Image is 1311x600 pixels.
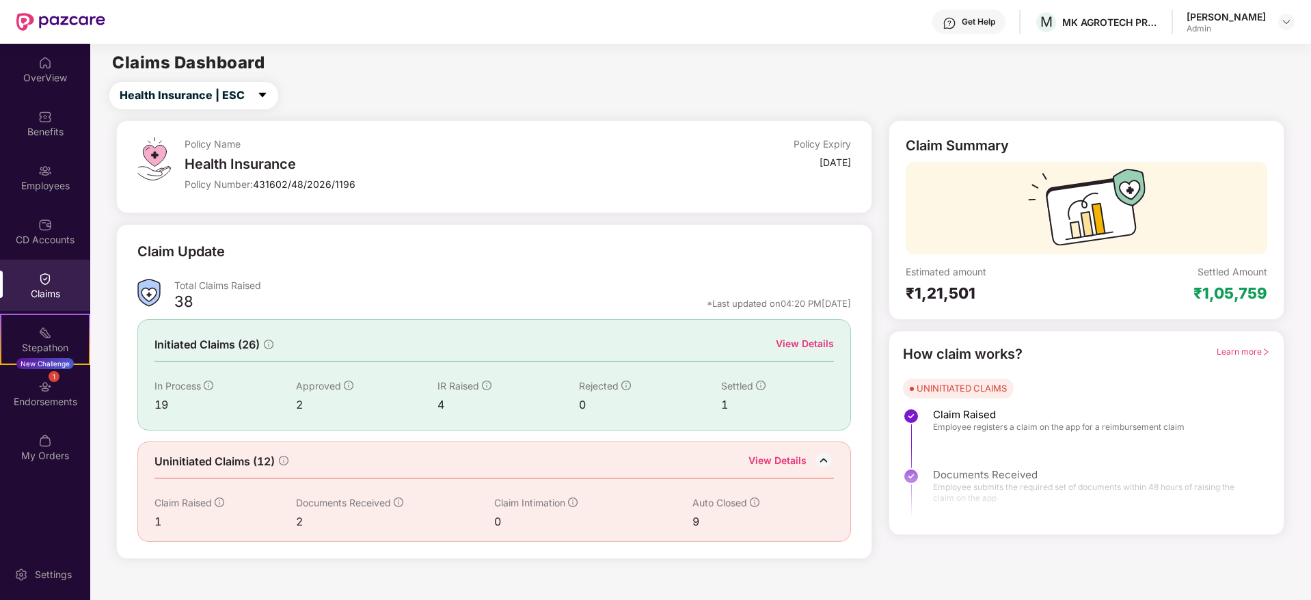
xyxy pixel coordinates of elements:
div: 19 [154,396,296,413]
span: Employee registers a claim on the app for a reimbursement claim [933,422,1185,433]
div: 1 [721,396,835,413]
div: Settings [31,568,76,582]
img: svg+xml;base64,PHN2ZyB4bWxucz0iaHR0cDovL3d3dy53My5vcmcvMjAwMC9zdmciIHdpZHRoPSI0OS4zMiIgaGVpZ2h0PS... [137,137,171,180]
span: info-circle [204,381,213,390]
img: svg+xml;base64,PHN2ZyBpZD0iQmVuZWZpdHMiIHhtbG5zPSJodHRwOi8vd3d3LnczLm9yZy8yMDAwL3N2ZyIgd2lkdGg9Ij... [38,110,52,124]
img: DownIcon [813,450,834,471]
img: svg+xml;base64,PHN2ZyBpZD0iRW5kb3JzZW1lbnRzIiB4bWxucz0iaHR0cDovL3d3dy53My5vcmcvMjAwMC9zdmciIHdpZH... [38,380,52,394]
div: 0 [494,513,692,530]
div: Total Claims Raised [174,279,852,292]
div: 0 [579,396,720,413]
div: ₹1,05,759 [1193,284,1267,303]
span: In Process [154,380,201,392]
div: Settled Amount [1198,265,1267,278]
div: 1 [154,513,296,530]
span: Claim Raised [154,497,212,508]
div: Health Insurance [185,156,629,172]
img: svg+xml;base64,PHN2ZyBpZD0iQ0RfQWNjb3VudHMiIGRhdGEtbmFtZT0iQ0QgQWNjb3VudHMiIHhtbG5zPSJodHRwOi8vd3... [38,218,52,232]
div: Estimated amount [906,265,1086,278]
span: info-circle [482,381,491,390]
span: IR Raised [437,380,479,392]
img: svg+xml;base64,PHN2ZyBpZD0iTXlfT3JkZXJzIiBkYXRhLW5hbWU9Ik15IE9yZGVycyIgeG1sbnM9Imh0dHA6Ly93d3cudz... [38,434,52,448]
div: Claim Update [137,241,225,262]
span: info-circle [264,340,273,349]
img: svg+xml;base64,PHN2ZyBpZD0iU3RlcC1Eb25lLTMyeDMyIiB4bWxucz0iaHR0cDovL3d3dy53My5vcmcvMjAwMC9zdmciIH... [903,408,919,424]
div: ₹1,21,501 [906,284,1086,303]
span: info-circle [750,497,759,507]
div: 2 [296,513,494,530]
span: Claim Raised [933,408,1185,422]
div: UNINITIATED CLAIMS [917,381,1007,395]
div: Policy Expiry [794,137,851,150]
button: Health Insurance | ESCcaret-down [109,82,278,109]
div: Stepathon [1,341,89,355]
span: info-circle [621,381,631,390]
div: MK AGROTECH PRIVATE LIMITED [1062,16,1158,29]
span: info-circle [568,497,578,507]
img: svg+xml;base64,PHN2ZyBpZD0iRHJvcGRvd24tMzJ4MzIiIHhtbG5zPSJodHRwOi8vd3d3LnczLm9yZy8yMDAwL3N2ZyIgd2... [1281,16,1292,27]
img: svg+xml;base64,PHN2ZyB4bWxucz0iaHR0cDovL3d3dy53My5vcmcvMjAwMC9zdmciIHdpZHRoPSIyMSIgaGVpZ2h0PSIyMC... [38,326,52,340]
img: svg+xml;base64,PHN2ZyBpZD0iSGVscC0zMngzMiIgeG1sbnM9Imh0dHA6Ly93d3cudzMub3JnLzIwMDAvc3ZnIiB3aWR0aD... [943,16,956,30]
div: Policy Name [185,137,629,150]
span: Approved [296,380,341,392]
div: How claim works? [903,344,1023,365]
div: New Challenge [16,358,74,369]
span: caret-down [257,90,268,102]
span: Uninitiated Claims (12) [154,453,275,470]
span: 431602/48/2026/1196 [253,178,355,190]
h2: Claims Dashboard [112,55,265,71]
span: Learn more [1217,346,1270,357]
img: svg+xml;base64,PHN2ZyBpZD0iRW1wbG95ZWVzIiB4bWxucz0iaHR0cDovL3d3dy53My5vcmcvMjAwMC9zdmciIHdpZHRoPS... [38,164,52,178]
span: info-circle [279,456,288,465]
img: ClaimsSummaryIcon [137,279,161,307]
div: Claim Summary [906,137,1009,154]
div: [PERSON_NAME] [1187,10,1266,23]
span: info-circle [756,381,766,390]
span: Initiated Claims (26) [154,336,260,353]
span: info-circle [215,497,224,507]
span: Rejected [579,380,619,392]
div: 9 [692,513,806,530]
div: 1 [49,371,59,382]
img: svg+xml;base64,PHN2ZyB3aWR0aD0iMTcyIiBoZWlnaHQ9IjExMyIgdmlld0JveD0iMCAwIDE3MiAxMTMiIGZpbGw9Im5vbm... [1028,169,1146,254]
div: 38 [174,292,193,315]
div: View Details [748,453,807,471]
div: 2 [296,396,437,413]
img: svg+xml;base64,PHN2ZyBpZD0iSG9tZSIgeG1sbnM9Imh0dHA6Ly93d3cudzMub3JnLzIwMDAvc3ZnIiB3aWR0aD0iMjAiIG... [38,56,52,70]
span: M [1040,14,1053,30]
div: [DATE] [820,156,851,169]
span: Claim Intimation [494,497,565,508]
div: Policy Number: [185,178,629,191]
span: info-circle [344,381,353,390]
div: Admin [1187,23,1266,34]
span: Documents Received [296,497,391,508]
img: svg+xml;base64,PHN2ZyBpZD0iU2V0dGluZy0yMHgyMCIgeG1sbnM9Imh0dHA6Ly93d3cudzMub3JnLzIwMDAvc3ZnIiB3aW... [14,568,28,582]
div: View Details [776,336,834,351]
div: Get Help [962,16,995,27]
span: right [1262,348,1270,356]
span: Auto Closed [692,497,747,508]
img: svg+xml;base64,PHN2ZyBpZD0iQ2xhaW0iIHhtbG5zPSJodHRwOi8vd3d3LnczLm9yZy8yMDAwL3N2ZyIgd2lkdGg9IjIwIi... [38,272,52,286]
span: Health Insurance | ESC [120,87,245,104]
div: *Last updated on 04:20 PM[DATE] [707,297,851,310]
img: New Pazcare Logo [16,13,105,31]
span: info-circle [394,497,403,507]
span: Settled [721,380,753,392]
div: 4 [437,396,579,413]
